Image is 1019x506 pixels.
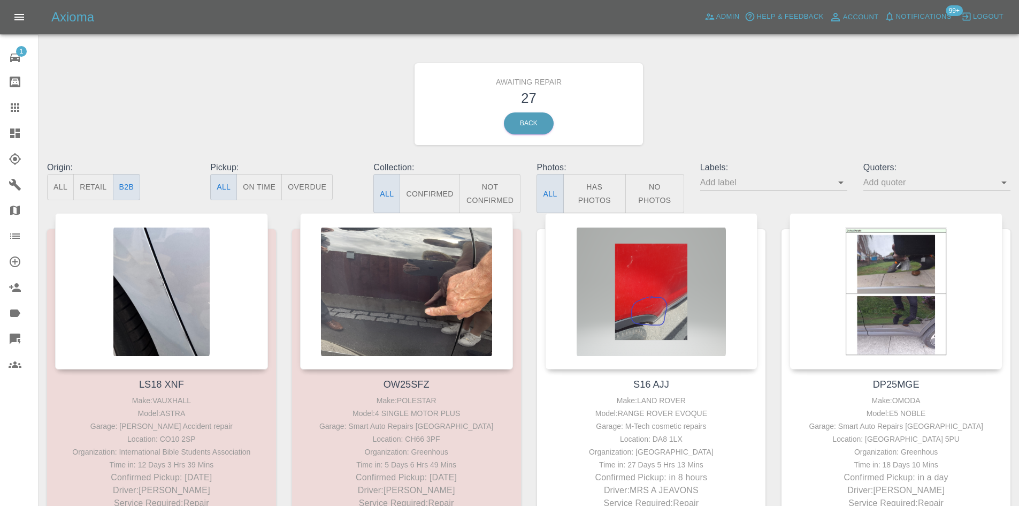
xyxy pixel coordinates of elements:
[58,471,265,484] p: Confirmed Pickup: [DATE]
[548,484,755,497] p: Driver: MRS A JEAVONS
[303,394,510,407] div: Make: POLESTAR
[58,407,265,420] div: Model: ASTRA
[423,71,635,88] h6: Awaiting Repair
[548,394,755,407] div: Make: LAND ROVER
[303,407,510,420] div: Model: 4 SINGLE MOTOR PLUS
[863,161,1010,174] p: Quoters:
[537,161,684,174] p: Photos:
[792,420,1000,433] div: Garage: Smart Auto Repairs [GEOGRAPHIC_DATA]
[139,379,184,390] a: LS18 XNF
[548,433,755,445] div: Location: DA8 1LX
[946,5,963,16] span: 99+
[548,445,755,458] div: Organization: [GEOGRAPHIC_DATA]
[58,458,265,471] div: Time in: 12 Days 3 Hrs 39 Mins
[959,9,1006,25] button: Logout
[700,174,831,191] input: Add label
[504,112,554,134] a: Back
[6,4,32,30] button: Open drawer
[792,458,1000,471] div: Time in: 18 Days 10 Mins
[700,161,847,174] p: Labels:
[210,161,357,174] p: Pickup:
[973,11,1003,23] span: Logout
[863,174,994,191] input: Add quoter
[51,9,94,26] h5: Axioma
[843,11,879,24] span: Account
[459,174,521,213] button: Not Confirmed
[73,174,113,200] button: Retail
[16,46,27,57] span: 1
[792,484,1000,497] p: Driver: [PERSON_NAME]
[58,433,265,445] div: Location: CO10 2SP
[548,420,755,433] div: Garage: M-Tech cosmetic repairs
[303,471,510,484] p: Confirmed Pickup: [DATE]
[833,175,848,190] button: Open
[303,458,510,471] div: Time in: 5 Days 6 Hrs 49 Mins
[303,420,510,433] div: Garage: Smart Auto Repairs [GEOGRAPHIC_DATA]
[548,407,755,420] div: Model: RANGE ROVER EVOQUE
[716,11,740,23] span: Admin
[373,161,520,174] p: Collection:
[537,174,563,213] button: All
[373,174,400,213] button: All
[384,379,430,390] a: OW25SFZ
[58,445,265,458] div: Organization: International Bible Students Association
[58,484,265,497] p: Driver: [PERSON_NAME]
[210,174,237,200] button: All
[563,174,626,213] button: Has Photos
[896,11,952,23] span: Notifications
[873,379,920,390] a: DP25MGE
[548,458,755,471] div: Time in: 27 Days 5 Hrs 13 Mins
[702,9,742,25] a: Admin
[625,174,684,213] button: No Photos
[113,174,141,200] button: B2B
[997,175,1012,190] button: Open
[423,88,635,108] h3: 27
[826,9,882,26] a: Account
[303,484,510,497] p: Driver: [PERSON_NAME]
[303,433,510,445] div: Location: CH66 3PF
[882,9,954,25] button: Notifications
[281,174,333,200] button: Overdue
[792,407,1000,420] div: Model: E5 NOBLE
[756,11,823,23] span: Help & Feedback
[47,161,194,174] p: Origin:
[58,420,265,433] div: Garage: [PERSON_NAME] Accident repair
[47,174,74,200] button: All
[236,174,282,200] button: On Time
[633,379,669,390] a: S16 AJJ
[742,9,826,25] button: Help & Feedback
[58,394,265,407] div: Make: VAUXHALL
[792,433,1000,445] div: Location: [GEOGRAPHIC_DATA] 5PU
[548,471,755,484] p: Confirmed Pickup: in 8 hours
[303,445,510,458] div: Organization: Greenhous
[792,471,1000,484] p: Confirmed Pickup: in a day
[792,445,1000,458] div: Organization: Greenhous
[400,174,459,213] button: Confirmed
[792,394,1000,407] div: Make: OMODA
